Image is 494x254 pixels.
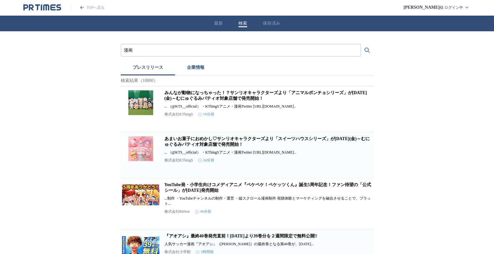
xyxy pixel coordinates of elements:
a: あまいお菓子におめかし♡サンリオキャラクターズより「スイーツハウスシリーズ」が[DATE](金)～むにゅぐるみパティオ対象店舗で発売開始！ [164,136,370,147]
span: [PERSON_NAME] [404,5,440,10]
img: みんなが動物になっちゃった！？サンリオキャラクターズより「アニマルポンチョシリーズ」が8月15日(金)～むにゅぐるみパティオ対象店舗で発売開始！ [122,90,159,115]
button: 検索 [238,21,247,26]
p: ...制作 ・YouTubeチャンネルの制作・運営 ・縦スクロール漫画制作 視聴体験とマーケティングを融合させることで、プラット... [164,196,372,206]
button: 企業情報 [175,62,216,75]
button: 保存済み [263,21,280,26]
a: PR TIMESのトップページはこちら [71,5,105,10]
a: YouTube発・小学生向けコメディアニメ『ペケペケ！ペケッツくん』誕生5周年記念！ファン待望の「公式シール」が[DATE]発売開始 [164,182,371,193]
time: 19分前 [198,112,214,117]
img: あまいお菓子におめかし♡サンリオキャラクターズより「スイーツハウスシリーズ」が8月15日(金)～むにゅぐるみパティオ対象店舗で発売開始！ [122,136,159,161]
button: 検索する [361,44,374,57]
a: PR TIMESのトップページはこちら [23,4,61,11]
p: ... （@KTS__official） ・KThingSアニメ・漫画Twitter [URL][DOMAIN_NAME].. [164,104,372,109]
input: プレスリリースおよび企業を検索する [124,47,358,54]
p: ... （@KTS__official） ・KThingSアニメ・漫画Twitter [URL][DOMAIN_NAME].. [164,150,372,155]
button: プレスリリース [121,62,175,75]
p: 株式会社BitStar [164,209,190,214]
p: 株式会社KThingS [164,112,193,117]
a: 『アオアシ』最終40巻発売直前！[DATE]より39巻分を２週間限定で無料公開!! [164,234,318,238]
p: 株式会社KThingS [164,158,193,163]
img: YouTube発・小学生向けコメディアニメ『ペケペケ！ペケッツくん』誕生5周年記念！ファン待望の「公式シール」が8月14日（木）発売開始 [122,182,159,207]
time: 36分前 [195,209,211,214]
a: みんなが動物になっちゃった！？サンリオキャラクターズより「アニマルポンチョシリーズ」が[DATE](金)～むにゅぐるみパティオ対象店舗で発売開始！ [164,90,367,101]
p: 人気サッカー漫画『アオアシ』（[PERSON_NAME]）の最終巻となる第40巻が、[DATE]... [164,241,372,247]
p: 検索結果（10000） [121,75,374,86]
button: 最新 [214,21,223,26]
time: 24分前 [198,158,214,163]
